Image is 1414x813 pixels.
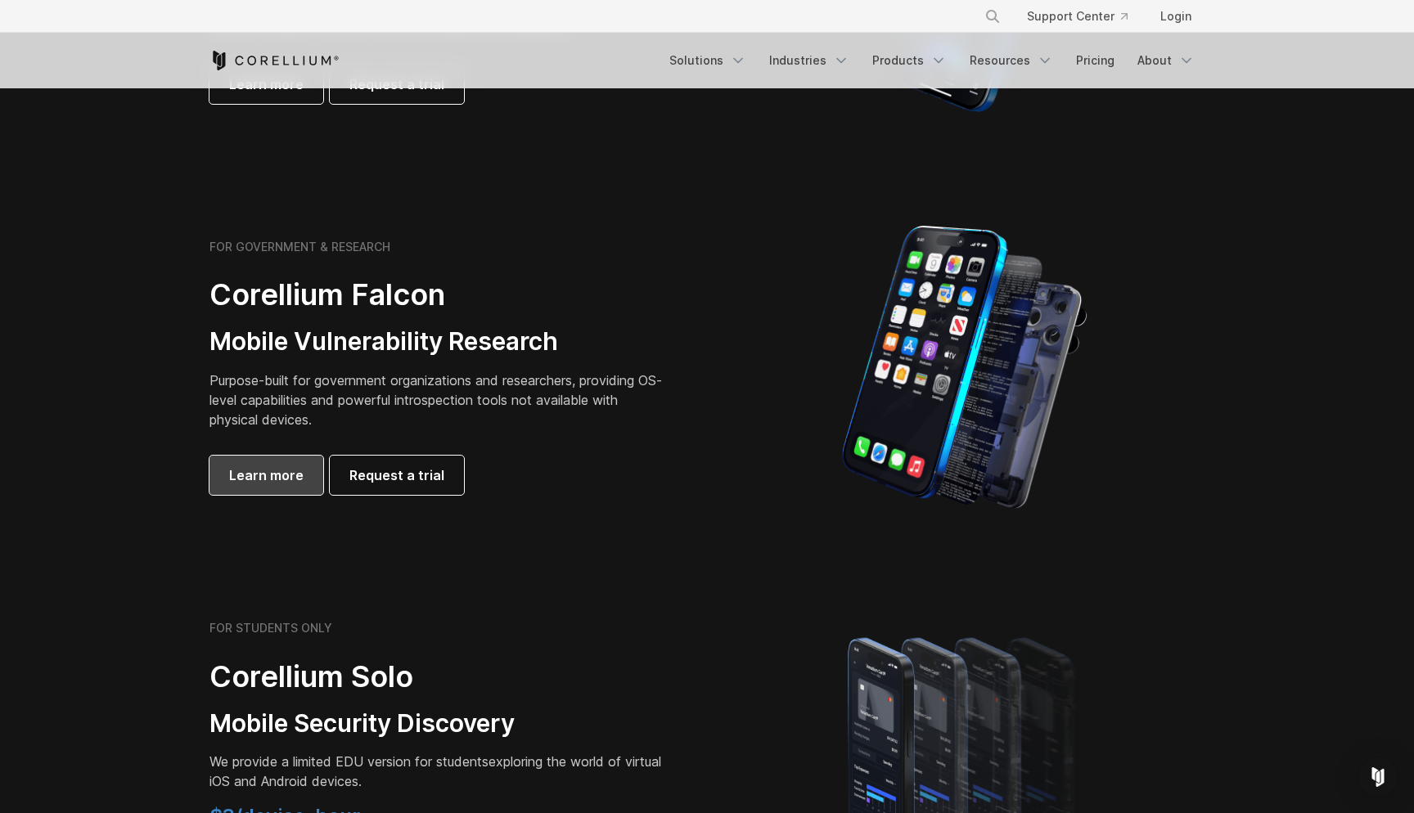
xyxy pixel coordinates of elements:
[965,2,1205,31] div: Navigation Menu
[209,276,668,313] h2: Corellium Falcon
[660,46,1205,75] div: Navigation Menu
[209,456,323,495] a: Learn more
[229,465,304,485] span: Learn more
[209,708,668,739] h3: Mobile Security Discovery
[209,753,489,770] span: We provide a limited EDU version for students
[1358,757,1398,797] div: Open Intercom Messenger
[660,46,756,75] a: Solutions
[841,224,1088,510] img: iPhone model separated into the mechanics used to build the physical device.
[1128,46,1205,75] a: About
[759,46,859,75] a: Industries
[209,326,668,357] h3: Mobile Vulnerability Research
[978,2,1007,31] button: Search
[209,51,340,70] a: Corellium Home
[960,46,1063,75] a: Resources
[862,46,957,75] a: Products
[209,752,668,791] p: exploring the world of virtual iOS and Android devices.
[1147,2,1205,31] a: Login
[1066,46,1124,75] a: Pricing
[209,621,332,636] h6: FOR STUDENTS ONLY
[349,465,444,485] span: Request a trial
[330,456,464,495] a: Request a trial
[1014,2,1141,31] a: Support Center
[209,371,668,429] p: Purpose-built for government organizations and researchers, providing OS-level capabilities and p...
[209,240,390,254] h6: FOR GOVERNMENT & RESEARCH
[209,658,668,695] h2: Corellium Solo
